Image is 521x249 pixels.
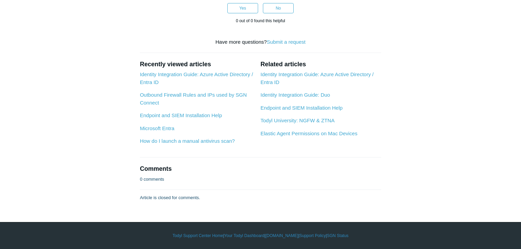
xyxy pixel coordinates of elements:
[173,233,223,239] a: Todyl Support Center Home
[140,71,253,85] a: Identity Integration Guide: Azure Active Directory / Entra ID
[224,233,264,239] a: Your Todyl Dashboard
[260,117,335,123] a: Todyl University: NGFW & ZTNA
[140,125,174,131] a: Microsoft Entra
[140,194,200,201] p: Article is closed for comments.
[263,3,294,13] button: This article was not helpful
[260,71,374,85] a: Identity Integration Guide: Azure Active Directory / Entra ID
[260,92,330,98] a: Identity Integration Guide: Duo
[140,92,247,106] a: Outbound Firewall Rules and IPs used by SGN Connect
[236,18,285,23] span: 0 out of 0 found this helpful
[140,60,254,69] h2: Recently viewed articles
[62,233,459,239] div: | | | |
[140,38,381,46] div: Have more questions?
[265,233,298,239] a: [DOMAIN_NAME]
[267,39,305,45] a: Submit a request
[227,3,258,13] button: This article was helpful
[327,233,348,239] a: SGN Status
[140,164,381,174] h2: Comments
[260,60,381,69] h2: Related articles
[260,105,343,111] a: Endpoint and SIEM Installation Help
[299,233,326,239] a: Support Policy
[260,130,357,136] a: Elastic Agent Permissions on Mac Devices
[140,176,164,183] p: 0 comments
[140,112,222,118] a: Endpoint and SIEM Installation Help
[140,138,235,144] a: How do I launch a manual antivirus scan?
